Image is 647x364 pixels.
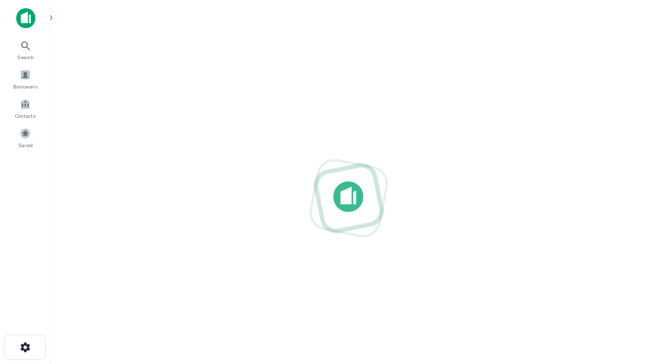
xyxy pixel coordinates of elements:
span: Saved [18,141,33,149]
img: capitalize-icon.png [16,8,35,28]
a: Search [3,36,48,63]
a: Borrowers [3,65,48,93]
a: Saved [3,124,48,151]
a: Contacts [3,95,48,122]
span: Contacts [15,112,35,120]
span: Borrowers [13,82,37,90]
span: Search [17,53,34,61]
iframe: Chat Widget [596,251,647,299]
